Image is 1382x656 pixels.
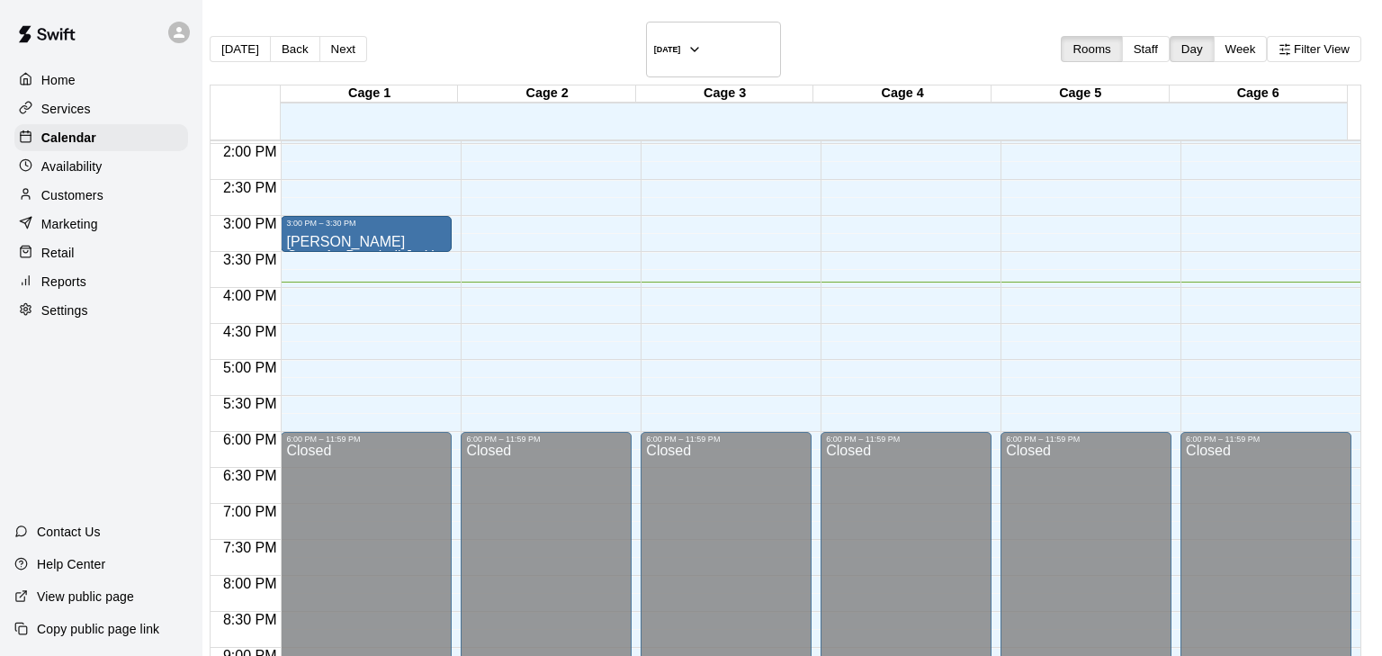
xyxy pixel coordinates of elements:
button: Week [1214,36,1268,62]
span: 7:30 PM [219,540,282,555]
p: Availability [41,157,103,175]
span: 4:30 PM [219,324,282,339]
div: 6:00 PM – 11:59 PM [646,435,806,444]
div: Cage 5 [992,85,1170,103]
div: 3:00 PM – 3:30 PM: Marla Martens [281,216,452,252]
span: 3:30 PM [219,252,282,267]
div: Cage 4 [813,85,992,103]
div: Cage 6 [1170,85,1348,103]
div: 6:00 PM – 11:59 PM [286,435,446,444]
p: Services [41,100,91,118]
button: Back [270,36,320,62]
span: 7:00 PM [219,504,282,519]
button: Filter View [1267,36,1361,62]
span: 4:00 PM [219,288,282,303]
p: Customers [41,186,103,204]
button: Next [319,36,367,62]
span: 8:00 PM [219,576,282,591]
p: Copy public page link [37,620,159,638]
p: Help Center [37,555,105,573]
div: 6:00 PM – 11:59 PM [1186,435,1346,444]
span: 6:30 PM [219,468,282,483]
span: 5:30 PM [219,396,282,411]
span: 8:30 PM [219,612,282,627]
p: Reports [41,273,86,291]
p: Settings [41,301,88,319]
span: 3:00 PM [219,216,282,231]
div: 6:00 PM – 11:59 PM [466,435,626,444]
p: Retail [41,244,75,262]
span: 6:00 PM [219,432,282,447]
div: 6:00 PM – 11:59 PM [826,435,986,444]
div: 6:00 PM – 11:59 PM [1006,435,1166,444]
div: Cage 2 [458,85,636,103]
button: [DATE] [210,36,271,62]
span: Cage 1 - Baseball Jr. Hack Attack [286,248,499,264]
span: 5:00 PM [219,360,282,375]
div: Cage 3 [636,85,814,103]
button: Rooms [1061,36,1122,62]
span: 2:30 PM [219,180,282,195]
div: 3:00 PM – 3:30 PM [286,219,446,228]
div: Cage 1 [281,85,459,103]
p: Marketing [41,215,98,233]
button: Staff [1122,36,1170,62]
p: Calendar [41,129,96,147]
p: View public page [37,588,134,606]
p: Home [41,71,76,89]
p: Contact Us [37,523,101,541]
h6: [DATE] [654,45,681,54]
button: Day [1170,36,1215,62]
span: 2:00 PM [219,144,282,159]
